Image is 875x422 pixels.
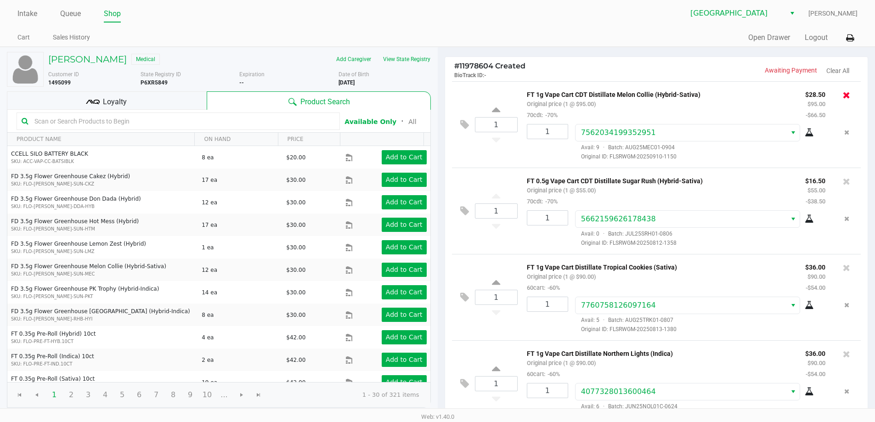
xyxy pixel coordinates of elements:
[581,301,656,309] span: 7760758126097164
[807,273,825,280] small: $90.00
[575,239,825,247] span: Original ID: FLSRWGM-20250812-1358
[286,154,305,161] span: $20.00
[48,79,71,86] b: 1495099
[96,386,114,404] span: Page 4
[62,386,80,404] span: Page 2
[31,114,335,128] input: Scan or Search Products to Begin
[386,333,423,341] app-button-loader: Add to Cart
[527,273,596,280] small: Original price (1 @ $90.00)
[286,357,305,363] span: $42.00
[806,112,825,118] small: -$66.50
[233,386,250,404] span: Go to the next page
[386,153,423,161] app-button-loader: Add to Cart
[527,112,558,118] small: 70cdt:
[599,144,608,151] span: ·
[198,304,282,326] td: 8 ea
[841,297,853,314] button: Remove the package from the orderLine
[194,133,277,146] th: ON HAND
[79,386,97,404] span: Page 3
[690,8,780,19] span: [GEOGRAPHIC_DATA]
[7,133,430,382] div: Data table
[527,261,791,271] p: FT 1g Vape Cart Distillate Tropical Cookies (Sativa)
[339,79,355,86] b: [DATE]
[286,379,305,386] span: $42.00
[575,317,673,323] span: Avail: 5 Batch: AUG25TRK01-0807
[7,304,198,326] td: FD 3.5g Flower Greenhouse [GEOGRAPHIC_DATA] (Hybrid-Indica)
[386,311,423,318] app-button-loader: Add to Cart
[543,112,558,118] span: -70%
[11,225,194,232] p: SKU: FLO-[PERSON_NAME]-SUN-HTM
[575,152,825,161] span: Original ID: FLSRWGM-20250910-1150
[131,54,160,65] span: Medical
[785,5,799,22] button: Select
[17,7,37,20] a: Intake
[198,214,282,236] td: 17 ea
[841,383,853,400] button: Remove the package from the orderLine
[286,177,305,183] span: $30.00
[806,371,825,377] small: -$54.00
[382,353,427,367] button: Add to Cart
[527,348,791,357] p: FT 1g Vape Cart Distillate Northern Lights (Indica)
[33,391,40,399] span: Go to the previous page
[238,391,245,399] span: Go to the next page
[198,259,282,281] td: 12 ea
[198,281,282,304] td: 14 ea
[807,187,825,194] small: $55.00
[7,349,198,371] td: FT 0.35g Pre-Roll (Indica) 10ct
[113,386,131,404] span: Page 5
[575,403,677,410] span: Avail: 6 Batch: JUN25NOL01C-0624
[278,133,340,146] th: PRICE
[527,89,791,98] p: FT 1g Vape Cart CDT Distillate Melon Collie (Hybrid-Sativa)
[786,124,800,141] button: Select
[805,261,825,271] p: $36.00
[7,281,198,304] td: FD 3.5g Flower Greenhouse PK Trophy (Hybrid-Indica)
[382,173,427,187] button: Add to Cart
[807,360,825,366] small: $90.00
[164,386,182,404] span: Page 8
[45,386,63,404] span: Page 1
[826,66,849,76] button: Clear All
[382,218,427,232] button: Add to Cart
[527,360,596,366] small: Original price (1 @ $90.00)
[386,176,423,183] app-button-loader: Add to Cart
[841,124,853,141] button: Remove the package from the orderLine
[141,71,181,78] span: State Registry ID
[7,169,198,191] td: FD 3.5g Flower Greenhouse Cakez (Hybrid)
[545,371,560,377] span: -60%
[806,198,825,205] small: -$38.50
[454,62,525,70] span: 11978604 Created
[7,236,198,259] td: FD 3.5g Flower Greenhouse Lemon Zest (Hybrid)
[11,180,194,187] p: SKU: FLO-[PERSON_NAME]-SUN-CKZ
[147,386,165,404] span: Page 7
[11,338,194,345] p: SKU: FLO-PRE-FT-HYB.10CT
[581,387,656,396] span: 4077328013600464
[386,378,423,386] app-button-loader: Add to Cart
[16,391,23,399] span: Go to the first page
[527,284,560,291] small: 60cart:
[286,312,305,318] span: $30.00
[386,356,423,363] app-button-loader: Add to Cart
[239,79,244,86] b: --
[198,236,282,259] td: 1 ea
[575,144,675,151] span: Avail: 9 Batch: AUG25MEC01-0904
[103,96,127,107] span: Loyalty
[382,263,427,277] button: Add to Cart
[543,198,558,205] span: -70%
[11,158,194,165] p: SKU: ACC-VAP-CC-BATSIBLK
[7,371,198,394] td: FT 0.35g Pre-Roll (Sativa) 10ct
[48,71,79,78] span: Customer ID
[382,195,427,209] button: Add to Cart
[421,413,454,420] span: Web: v1.40.0
[454,72,484,79] span: BioTrack ID:
[286,199,305,206] span: $30.00
[7,326,198,349] td: FT 0.35g Pre-Roll (Hybrid) 10ct
[805,348,825,357] p: $36.00
[286,267,305,273] span: $30.00
[60,7,81,20] a: Queue
[599,317,608,323] span: ·
[581,214,656,223] span: 5662159626178438
[656,66,817,75] p: Awaiting Payment
[11,360,194,367] p: SKU: FLO-PRE-FT-IND.10CT
[599,403,608,410] span: ·
[275,390,419,399] kendo-pager-info: 1 - 30 of 321 items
